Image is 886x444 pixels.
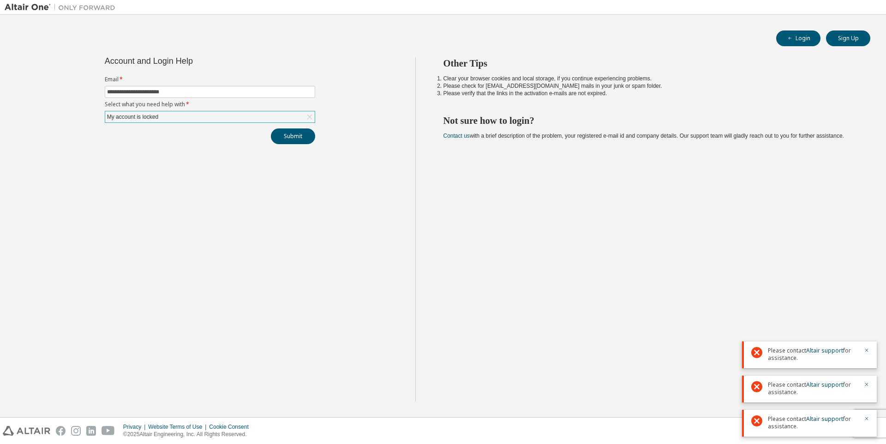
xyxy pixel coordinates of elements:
div: Account and Login Help [105,57,273,65]
span: Please contact for assistance. [768,415,858,430]
button: Login [776,30,820,46]
img: altair_logo.svg [3,426,50,436]
li: Clear your browser cookies and local storage, if you continue experiencing problems. [443,75,854,82]
img: Altair One [5,3,120,12]
div: My account is locked [105,111,315,122]
label: Email [105,76,315,83]
button: Submit [271,128,315,144]
p: © 2025 Altair Engineering, Inc. All Rights Reserved. [123,431,254,438]
img: instagram.svg [71,426,81,436]
a: Contact us [443,133,470,139]
a: Altair support [806,381,843,389]
li: Please check for [EMAIL_ADDRESS][DOMAIN_NAME] mails in your junk or spam folder. [443,82,854,90]
div: Privacy [123,423,148,431]
li: Please verify that the links in the activation e-mails are not expired. [443,90,854,97]
img: linkedin.svg [86,426,96,436]
a: Altair support [806,415,843,423]
img: facebook.svg [56,426,66,436]
label: Select what you need help with [105,101,315,108]
span: with a brief description of the problem, your registered e-mail id and company details. Our suppo... [443,133,844,139]
div: Website Terms of Use [148,423,209,431]
span: Please contact for assistance. [768,347,858,362]
h2: Not sure how to login? [443,115,854,127]
a: Altair support [806,347,843,354]
button: Sign Up [826,30,870,46]
span: Please contact for assistance. [768,381,858,396]
div: My account is locked [106,112,160,122]
div: Cookie Consent [209,423,254,431]
img: youtube.svg [102,426,115,436]
h2: Other Tips [443,57,854,69]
